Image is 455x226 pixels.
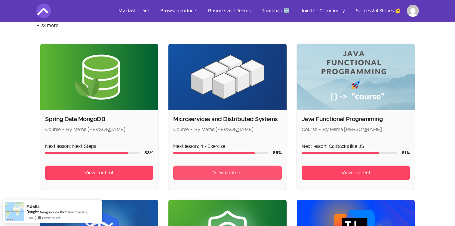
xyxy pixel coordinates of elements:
span: Course [302,127,317,132]
nav: Main [114,4,419,18]
img: Profile image for Orlando Salazar [407,5,419,17]
a: Join the Community [296,4,350,18]
p: Next lesson: Next Steps [45,143,154,150]
div: Course progress [173,152,268,154]
span: Course [45,127,61,132]
span: By Mama [PERSON_NAME] [323,127,382,132]
p: Next lesson: 4 - Exercise [173,143,282,150]
span: View content [213,169,242,176]
img: Product image for Microservices and Distributed Systems [168,44,287,110]
span: View content [341,169,370,176]
button: + 23 more [36,17,58,34]
span: View content [85,169,114,176]
a: View content [302,166,410,180]
img: Product image for Java Functional Programming [297,44,415,110]
span: Course [173,127,189,132]
h2: Java Functional Programming [302,115,410,124]
a: View content [173,166,282,180]
span: Bought [26,209,39,214]
img: provesource social proof notification image [5,202,24,221]
a: My dashboard [114,4,154,18]
img: Product image for Spring Data MongoDB [40,44,158,110]
a: Amigoscode PRO Membership [39,210,88,214]
a: View content [45,166,154,180]
span: • [63,127,64,132]
div: Course progress [302,152,397,154]
span: 86 % [273,151,282,155]
a: Successful Stories 🥳 [351,4,406,18]
span: By Mama [PERSON_NAME] [66,127,125,132]
div: Course progress [45,152,140,154]
a: Browse products [155,4,202,18]
h2: Microservices and Distributed Systems [173,115,282,124]
span: • [191,127,192,132]
a: Roadmap 🆕 [257,4,294,18]
a: Business and Teams [203,4,255,18]
span: By Mama [PERSON_NAME] [194,127,254,132]
span: Adella [26,204,40,209]
span: 88 % [144,151,153,155]
a: ProveSource [42,215,61,220]
span: 81 % [402,151,410,155]
span: [DATE] [26,215,36,220]
p: Next lesson: Callbacks like JS [302,143,410,150]
h2: Spring Data MongoDB [45,115,154,124]
span: • [319,127,321,132]
img: Amigoscode logo [36,4,51,18]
